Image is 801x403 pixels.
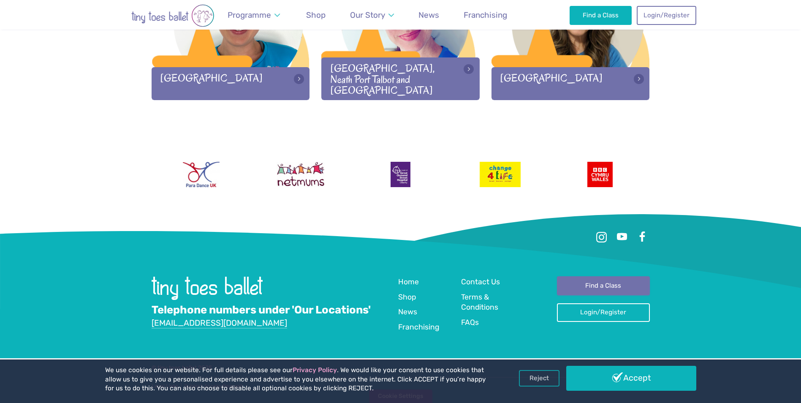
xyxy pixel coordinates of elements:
a: Go to home page [152,294,263,302]
span: News [418,10,439,20]
a: Home [398,277,419,288]
a: Terms & Conditions [461,292,517,313]
span: Franchising [464,10,507,20]
div: [GEOGRAPHIC_DATA], Neath Port Talbot and [GEOGRAPHIC_DATA] [321,57,480,100]
p: We use cookies on our website. For full details please see our . We would like your consent to us... [105,366,489,393]
span: Shop [306,10,326,20]
a: Instagram [594,229,609,245]
span: Shop [398,293,416,301]
a: Find a Class [557,276,650,295]
a: Login/Register [637,6,696,25]
a: Youtube [614,229,630,245]
span: Home [398,278,419,286]
span: Contact Us [461,278,500,286]
span: Our Story [350,10,385,20]
a: Our Story [346,5,398,25]
a: Shop [302,5,330,25]
a: Facebook [635,229,650,245]
a: Privacy Policy [293,366,337,374]
img: tiny toes ballet [105,4,240,27]
div: [GEOGRAPHIC_DATA] [491,67,650,100]
a: Telephone numbers under 'Our Locations' [152,303,371,317]
a: Reject [519,370,559,386]
a: Login/Register [557,303,650,322]
span: News [398,308,417,316]
span: Franchising [398,323,440,331]
div: [GEOGRAPHIC_DATA] [152,67,310,100]
span: Terms & Conditions [461,293,498,312]
img: tiny toes ballet [152,277,263,300]
a: Franchising [460,5,511,25]
a: FAQs [461,317,479,329]
a: Accept [566,366,696,390]
a: News [398,307,417,318]
span: FAQs [461,318,479,327]
a: Find a Class [570,6,632,25]
a: News [415,5,443,25]
a: Franchising [398,322,440,333]
span: Programme [228,10,271,20]
a: Contact Us [461,277,500,288]
a: [EMAIL_ADDRESS][DOMAIN_NAME] [152,318,287,329]
a: Programme [224,5,284,25]
a: Shop [398,292,416,303]
img: Para Dance UK [183,162,219,187]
